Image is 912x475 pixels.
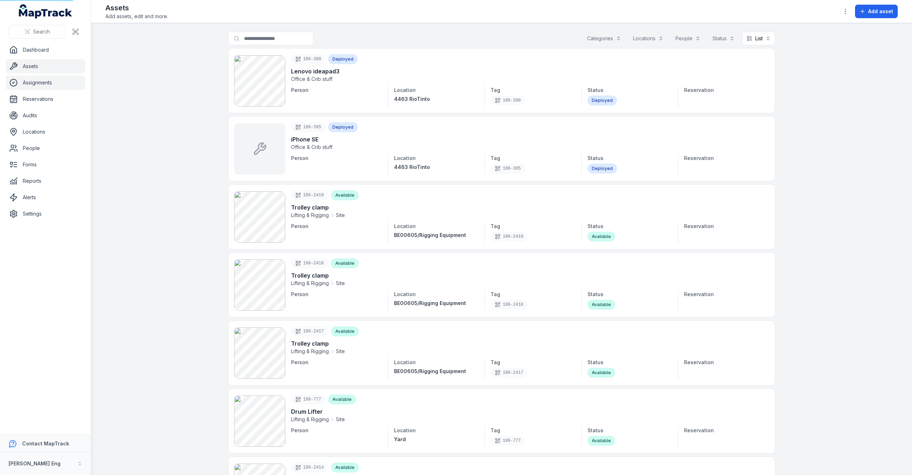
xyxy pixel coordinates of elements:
[6,43,85,57] a: Dashboard
[394,95,473,103] a: 4463 RioTinto
[394,164,430,170] span: 4463 RioTinto
[491,95,525,105] div: 186-390
[394,232,473,239] a: BE00605/Rigging Equipment
[855,5,898,18] button: Add asset
[19,4,72,19] a: MapTrack
[491,436,525,446] div: 186-777
[394,436,473,443] a: Yard
[491,300,528,310] div: 186-2418
[6,158,85,172] a: Forms
[394,436,406,442] span: Yard
[394,368,466,374] span: BE00605/Rigging Equipment
[6,92,85,106] a: Reservations
[394,164,473,171] a: 4463 RioTinto
[9,25,66,38] button: Search
[491,232,528,242] div: 186-2419
[582,32,626,45] button: Categories
[491,368,528,378] div: 186-2417
[6,141,85,155] a: People
[33,28,50,35] span: Search
[671,32,705,45] button: People
[587,368,615,378] div: Available
[394,368,473,375] a: BE00605/Rigging Equipment
[394,96,430,102] span: 4463 RioTinto
[587,300,615,310] div: Available
[742,32,775,45] button: List
[6,76,85,90] a: Assignments
[628,32,668,45] button: Locations
[491,164,525,174] div: 186-395
[9,460,61,466] strong: [PERSON_NAME] Eng
[6,207,85,221] a: Settings
[587,95,617,105] div: Deployed
[394,232,466,238] span: BE00605/Rigging Equipment
[587,436,615,446] div: Available
[6,59,85,73] a: Assets
[6,190,85,205] a: Alerts
[105,13,168,20] span: Add assets, edit and more.
[394,300,466,306] span: BE00605/Rigging Equipment
[6,174,85,188] a: Reports
[587,164,617,174] div: Deployed
[868,8,893,15] span: Add asset
[22,440,69,446] strong: Contact MapTrack
[105,3,168,13] h2: Assets
[6,125,85,139] a: Locations
[394,300,473,307] a: BE00605/Rigging Equipment
[708,32,739,45] button: Status
[587,232,615,242] div: Available
[6,108,85,123] a: Audits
